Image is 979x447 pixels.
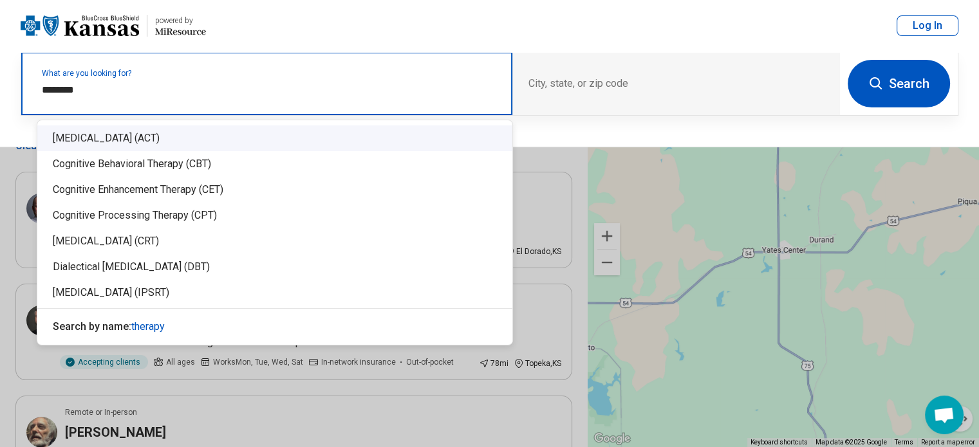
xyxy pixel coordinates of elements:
[42,69,497,77] label: What are you looking for?
[21,10,139,41] img: Blue Cross Blue Shield Kansas
[37,203,512,228] div: Cognitive Processing Therapy (CPT)
[53,320,131,333] span: Search by name:
[897,15,958,36] button: Log In
[37,151,512,177] div: Cognitive Behavioral Therapy (CBT)
[37,280,512,306] div: [MEDICAL_DATA] (IPSRT)
[37,125,512,151] div: [MEDICAL_DATA] (ACT)
[37,228,512,254] div: [MEDICAL_DATA] (CRT)
[848,60,950,107] button: Search
[925,396,964,434] div: Open chat
[131,320,165,333] span: therapy
[155,15,206,26] div: powered by
[37,254,512,280] div: Dialectical [MEDICAL_DATA] (DBT)
[37,177,512,203] div: Cognitive Enhancement Therapy (CET)
[37,120,512,345] div: Suggestions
